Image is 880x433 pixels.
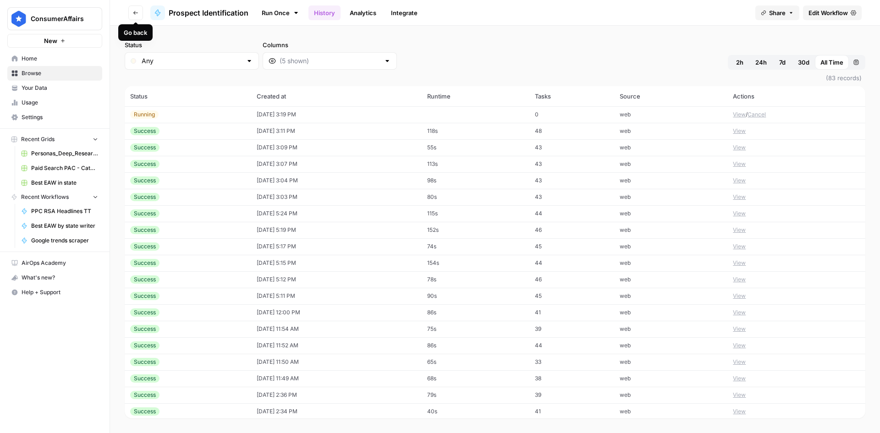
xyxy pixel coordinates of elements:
a: History [308,5,341,20]
td: 75s [422,321,529,337]
div: Success [130,358,159,366]
td: [DATE] 3:07 PM [251,156,422,172]
td: 90s [422,288,529,304]
td: web [614,139,727,156]
td: 43 [529,139,614,156]
span: 30d [798,58,809,67]
td: 40s [422,403,529,420]
a: Google trends scraper [17,233,102,248]
span: 24h [755,58,767,67]
div: Success [130,176,159,185]
div: Success [130,407,159,416]
td: 86s [422,304,529,321]
th: Created at [251,86,422,106]
td: web [614,403,727,420]
td: 38 [529,370,614,387]
td: 65s [422,354,529,370]
a: Integrate [385,5,423,20]
td: web [614,354,727,370]
button: View [733,127,746,135]
span: Recent Grids [21,135,55,143]
td: 46 [529,271,614,288]
div: Go back [124,28,147,37]
td: web [614,387,727,403]
span: Your Data [22,84,98,92]
td: 78s [422,271,529,288]
div: Success [130,325,159,333]
span: Google trends scraper [31,236,98,245]
td: 44 [529,337,614,354]
button: View [733,242,746,251]
td: 43 [529,172,614,189]
th: Status [125,86,251,106]
td: 46 [529,222,614,238]
button: View [733,374,746,383]
div: Success [130,308,159,317]
td: 118s [422,123,529,139]
span: Edit Workflow [808,8,848,17]
th: Source [614,86,727,106]
td: [DATE] 11:54 AM [251,321,422,337]
div: Success [130,292,159,300]
td: web [614,106,727,123]
td: 98s [422,172,529,189]
td: [DATE] 5:19 PM [251,222,422,238]
td: [DATE] 11:49 AM [251,370,422,387]
td: web [614,337,727,354]
td: web [614,370,727,387]
label: Status [125,40,259,49]
td: [DATE] 5:17 PM [251,238,422,255]
td: [DATE] 3:11 PM [251,123,422,139]
button: 2h [730,55,750,70]
td: web [614,271,727,288]
div: Success [130,341,159,350]
input: (5 shown) [280,56,380,66]
span: Usage [22,99,98,107]
td: [DATE] 11:52 AM [251,337,422,354]
a: Best EAW in state [17,175,102,190]
span: Best EAW by state writer [31,222,98,230]
td: web [614,304,727,321]
td: 79s [422,387,529,403]
a: Your Data [7,81,102,95]
td: web [614,238,727,255]
div: Success [130,127,159,135]
td: 41 [529,304,614,321]
button: View [733,143,746,152]
td: [DATE] 2:36 PM [251,387,422,403]
td: 43 [529,156,614,172]
button: View [733,391,746,399]
a: AirOps Academy [7,256,102,270]
td: [DATE] 3:19 PM [251,106,422,123]
button: What's new? [7,270,102,285]
td: web [614,172,727,189]
button: Share [755,5,799,20]
span: Best EAW in state [31,179,98,187]
div: What's new? [8,271,102,285]
td: 43 [529,189,614,205]
span: New [44,36,57,45]
div: Success [130,226,159,234]
div: Success [130,242,159,251]
a: Edit Workflow [803,5,862,20]
span: Help + Support [22,288,98,296]
td: 115s [422,205,529,222]
td: 154s [422,255,529,271]
td: 39 [529,387,614,403]
td: web [614,222,727,238]
button: View [733,325,746,333]
td: 86s [422,337,529,354]
button: New [7,34,102,48]
a: Paid Search PAC - Categories [17,161,102,175]
button: 7d [772,55,792,70]
span: Paid Search PAC - Categories [31,164,98,172]
td: [DATE] 3:03 PM [251,189,422,205]
td: 39 [529,321,614,337]
td: 33 [529,354,614,370]
a: Analytics [344,5,382,20]
td: web [614,288,727,304]
div: Success [130,391,159,399]
span: Share [769,8,786,17]
button: Workspace: ConsumerAffairs [7,7,102,30]
div: Running [130,110,159,119]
